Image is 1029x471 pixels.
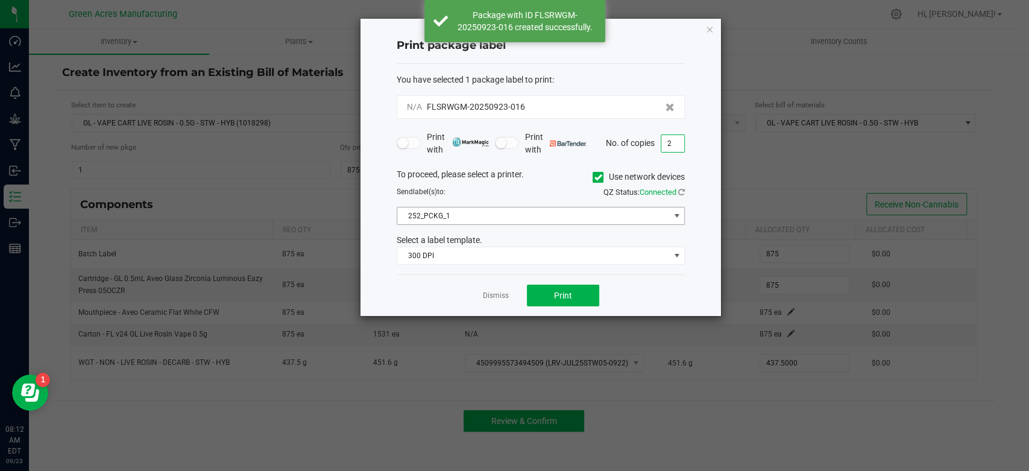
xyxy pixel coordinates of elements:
span: 252_PCKG_1 [397,207,669,224]
span: No. of copies [606,138,655,147]
span: Connected [640,188,676,197]
div: Package with ID FLSRWGM-20250923-016 created successfully. [455,9,596,33]
span: FLSRWGM-20250923-016 [427,102,525,112]
label: Use network devices [593,171,685,183]
button: Print [527,285,599,306]
img: bartender.png [550,141,587,147]
img: mark_magic_cybra.png [452,138,489,147]
span: Send to: [397,188,445,196]
iframe: Resource center unread badge [36,373,50,387]
span: label(s) [413,188,437,196]
span: N/A [407,102,422,112]
div: To proceed, please select a printer. [388,168,694,186]
span: QZ Status: [603,188,685,197]
span: Print [554,291,572,300]
div: Select a label template. [388,234,694,247]
span: 300 DPI [397,247,669,264]
div: : [397,74,685,86]
iframe: Resource center [12,375,48,411]
a: Dismiss [483,291,509,301]
span: Print with [427,131,489,156]
span: You have selected 1 package label to print [397,75,552,84]
h4: Print package label [397,38,685,54]
span: Print with [524,131,587,156]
